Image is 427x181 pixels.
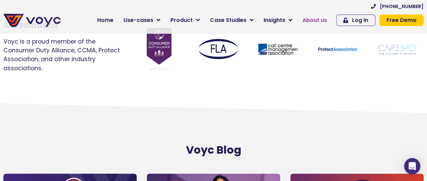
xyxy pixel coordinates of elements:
[318,47,357,51] img: protect-association
[198,39,238,59] img: FLA LOGO
[386,18,417,23] span: Free Demo
[87,55,110,62] span: Job title
[87,27,104,35] span: Phone
[205,14,259,27] a: Case Studies
[21,144,406,156] h2: Voyc Blog
[377,43,417,55] img: CAPEBPO_logo
[297,14,332,27] a: About us
[210,16,246,24] span: Case Studies
[336,15,375,26] a: Log In
[302,16,327,24] span: About us
[379,15,424,26] a: Free Demo
[92,14,118,27] a: Home
[97,16,113,24] span: Home
[170,16,193,24] span: Product
[3,37,126,73] p: Voyc is a proud member of the Consumer Duty Alliance, CCMA, Protect Association, and other indust...
[352,18,368,23] span: Log In
[124,16,153,24] span: Use-cases
[3,14,61,27] img: voyc-full-logo
[165,14,205,27] a: Product
[118,14,165,27] a: Use-cases
[371,4,424,9] a: [PHONE_NUMBER]
[380,4,424,9] span: [PHONE_NUMBER]
[258,44,298,55] img: ccma_logo
[404,158,420,174] div: Open Intercom Messenger
[259,14,297,27] a: Insights
[264,16,285,24] span: Insights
